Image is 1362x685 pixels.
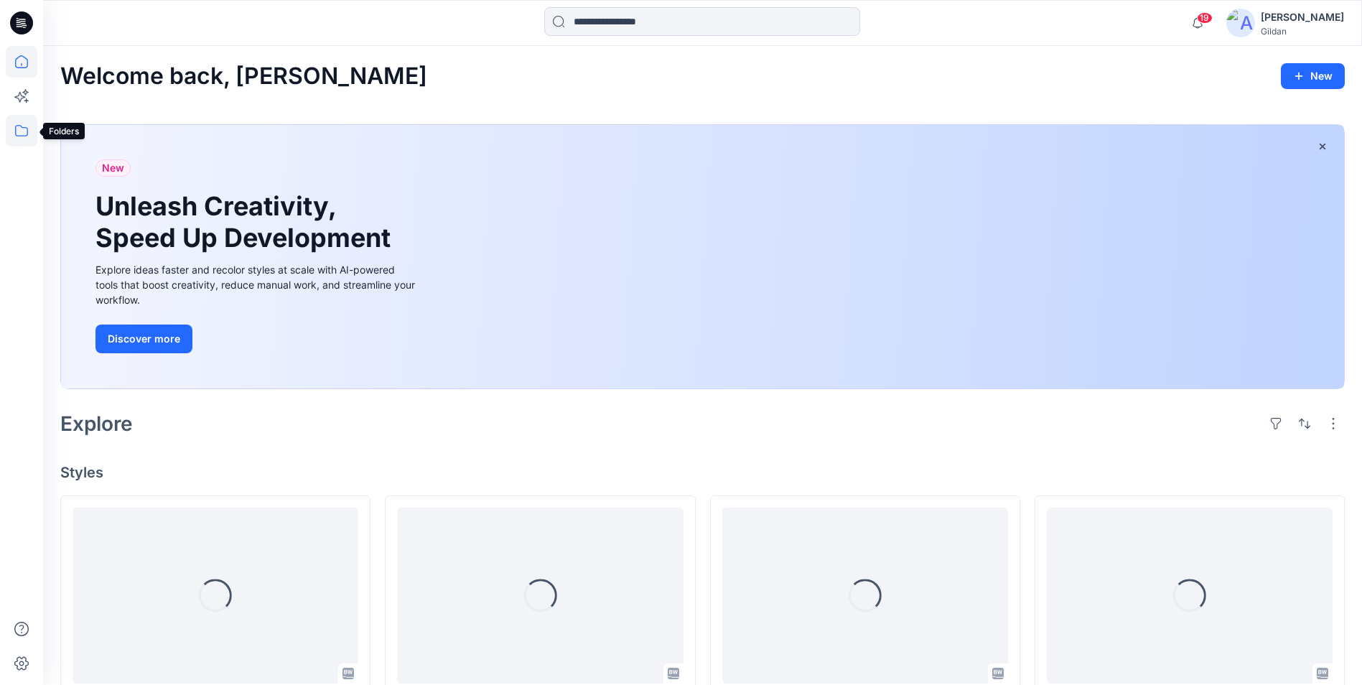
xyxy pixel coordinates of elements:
h1: Unleash Creativity, Speed Up Development [95,191,397,253]
div: [PERSON_NAME] [1261,9,1344,26]
a: Discover more [95,325,419,353]
span: New [102,159,124,177]
div: Gildan [1261,26,1344,37]
span: 19 [1197,12,1213,24]
img: avatar [1226,9,1255,37]
button: Discover more [95,325,192,353]
button: New [1281,63,1345,89]
h4: Styles [60,464,1345,481]
h2: Welcome back, [PERSON_NAME] [60,63,427,90]
h2: Explore [60,412,133,435]
div: Explore ideas faster and recolor styles at scale with AI-powered tools that boost creativity, red... [95,262,419,307]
